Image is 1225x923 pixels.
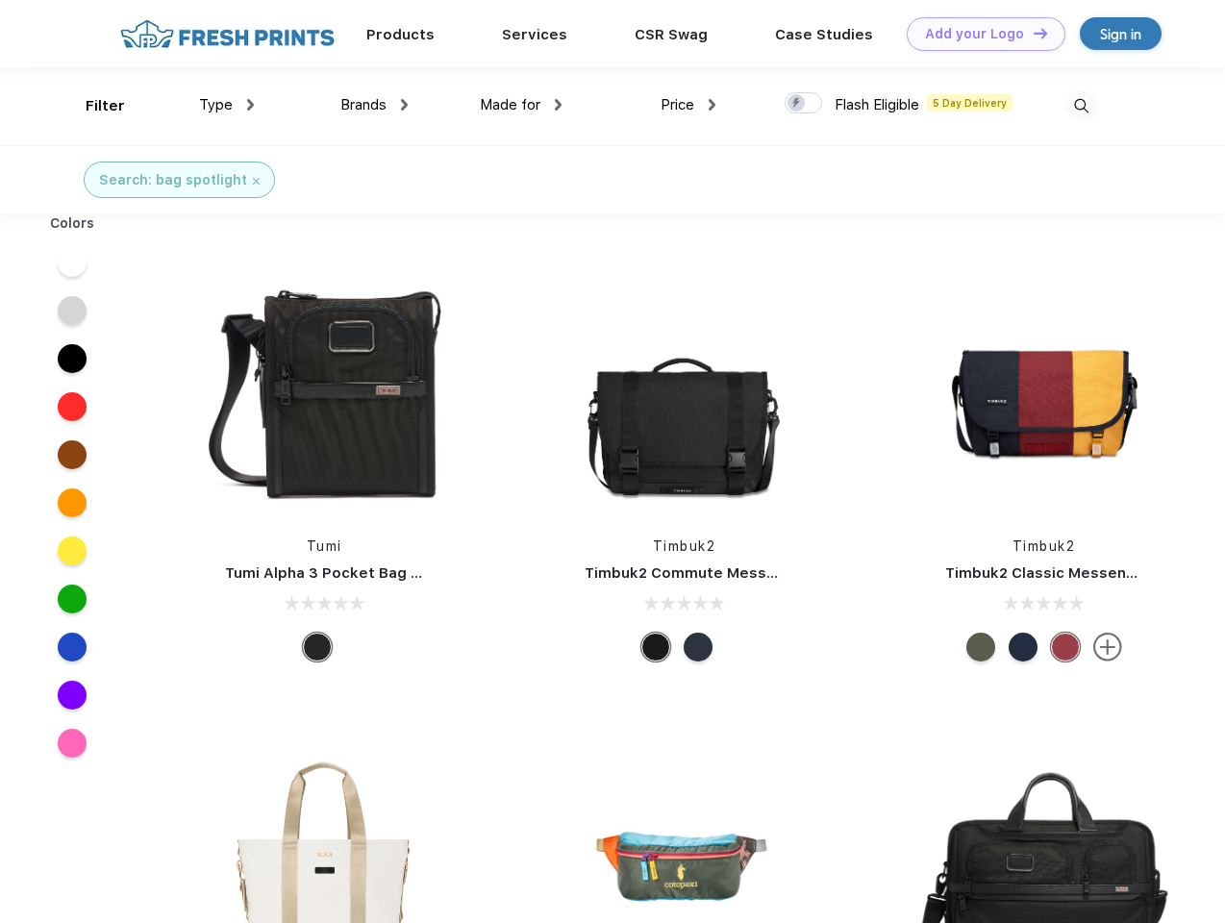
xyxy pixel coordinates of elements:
[1080,17,1162,50] a: Sign in
[684,633,712,661] div: Eco Nautical
[585,564,842,582] a: Timbuk2 Commute Messenger Bag
[835,96,919,113] span: Flash Eligible
[1012,538,1076,554] a: Timbuk2
[253,178,260,185] img: filter_cancel.svg
[225,564,450,582] a: Tumi Alpha 3 Pocket Bag Small
[366,26,435,43] a: Products
[401,99,408,111] img: dropdown.png
[340,96,387,113] span: Brands
[1065,90,1097,122] img: desktop_search.svg
[1100,23,1141,45] div: Sign in
[86,95,125,117] div: Filter
[480,96,540,113] span: Made for
[709,99,715,111] img: dropdown.png
[556,262,812,517] img: func=resize&h=266
[1034,28,1047,38] img: DT
[945,564,1184,582] a: Timbuk2 Classic Messenger Bag
[114,17,340,51] img: fo%20logo%202.webp
[99,170,247,190] div: Search: bag spotlight
[927,94,1012,112] span: 5 Day Delivery
[247,99,254,111] img: dropdown.png
[925,26,1024,42] div: Add your Logo
[1009,633,1037,661] div: Eco Nautical
[303,633,332,661] div: Black
[1093,633,1122,661] img: more.svg
[36,213,110,234] div: Colors
[199,96,233,113] span: Type
[916,262,1172,517] img: func=resize&h=266
[661,96,694,113] span: Price
[641,633,670,661] div: Eco Black
[653,538,716,554] a: Timbuk2
[966,633,995,661] div: Eco Army
[1051,633,1080,661] div: Eco Bookish
[196,262,452,517] img: func=resize&h=266
[555,99,562,111] img: dropdown.png
[307,538,342,554] a: Tumi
